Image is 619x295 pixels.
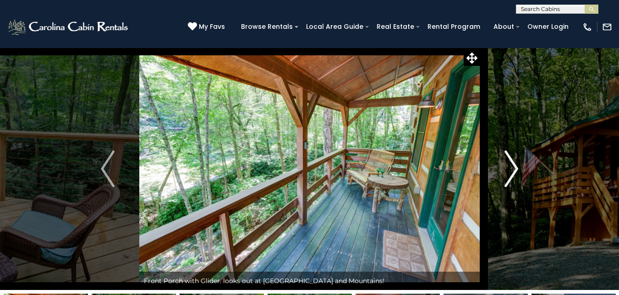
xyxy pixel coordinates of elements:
[489,20,519,34] a: About
[423,20,485,34] a: Rental Program
[372,20,419,34] a: Real Estate
[602,22,612,32] img: mail-regular-white.png
[199,22,225,32] span: My Favs
[301,20,368,34] a: Local Area Guide
[480,48,543,290] button: Next
[7,18,131,36] img: White-1-2.png
[188,22,227,32] a: My Favs
[101,150,115,187] img: arrow
[582,22,592,32] img: phone-regular-white.png
[76,48,139,290] button: Previous
[236,20,297,34] a: Browse Rentals
[504,150,518,187] img: arrow
[523,20,573,34] a: Owner Login
[139,272,480,290] div: Front Porch with Glider. looks out at [GEOGRAPHIC_DATA] and Mountains!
